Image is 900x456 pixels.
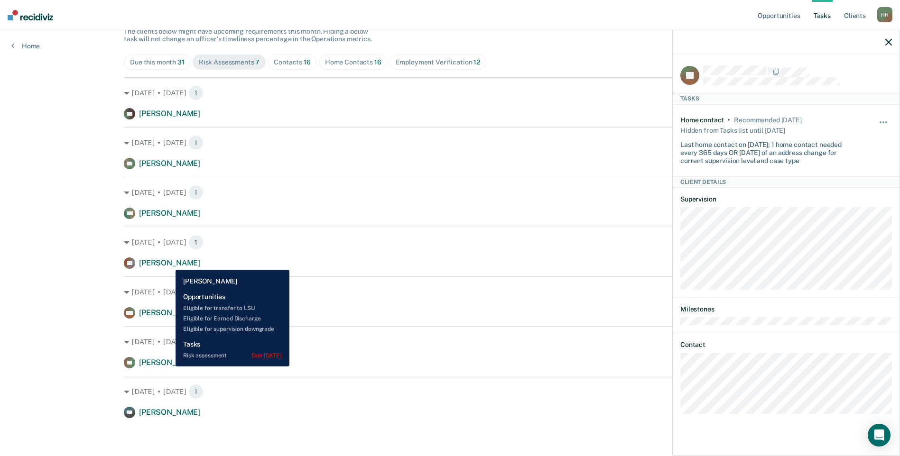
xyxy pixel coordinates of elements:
span: [PERSON_NAME] [139,109,200,118]
span: 1 [188,235,204,250]
img: Recidiviz [8,10,53,20]
div: H H [877,7,892,22]
span: 7 [255,58,260,66]
span: [PERSON_NAME] [139,258,200,267]
span: [PERSON_NAME] [139,209,200,218]
div: [DATE] • [DATE] [124,384,776,399]
span: 31 [177,58,185,66]
div: Open Intercom Messenger [868,424,891,447]
dt: Supervision [680,195,892,203]
span: The clients below might have upcoming requirements this month. Hiding a below task will not chang... [124,27,372,43]
div: • [728,116,730,124]
span: 12 [473,58,480,66]
div: Due this month [130,58,185,66]
span: 16 [304,58,311,66]
span: [PERSON_NAME] [139,308,200,317]
span: 16 [374,58,381,66]
div: Tasks [673,93,900,104]
div: Contacts [274,58,311,66]
span: [PERSON_NAME] [139,408,200,417]
span: 1 [188,334,204,349]
div: Home Contacts [325,58,381,66]
dt: Milestones [680,305,892,313]
span: [PERSON_NAME] [139,358,200,367]
div: [DATE] • [DATE] [124,334,776,349]
div: Last home contact on [DATE]; 1 home contact needed every 365 days OR [DATE] of an address change ... [680,137,857,164]
div: Home contact [680,116,724,124]
span: 1 [188,284,204,300]
a: Home [11,42,40,50]
span: 1 [188,135,204,150]
span: [PERSON_NAME] [139,159,200,168]
dt: Contact [680,341,892,349]
div: [DATE] • [DATE] [124,85,776,100]
div: Hidden from Tasks list until [DATE] [680,124,785,137]
div: [DATE] • [DATE] [124,235,776,250]
div: Employment Verification [396,58,480,66]
span: 1 [188,185,204,200]
span: 1 [188,85,204,100]
div: [DATE] • [DATE] [124,284,776,300]
span: 1 [188,384,204,399]
div: [DATE] • [DATE] [124,185,776,200]
div: Client Details [673,176,900,188]
div: Risk Assessments [199,58,260,66]
div: [DATE] • [DATE] [124,135,776,150]
div: Recommended in 10 days [734,116,801,124]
